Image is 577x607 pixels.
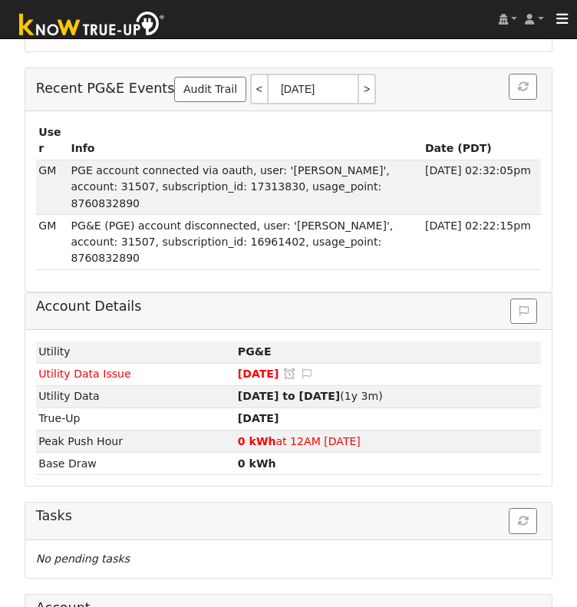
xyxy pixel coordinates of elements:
strong: ID: 17313830, authorized: 09/22/25 [238,345,272,358]
i: Edit Issue [300,368,314,379]
td: at 12AM [DATE] [235,431,541,453]
a: Snooze this issue [282,368,296,380]
td: Garrett Mason [36,215,68,269]
span: Utility Data Issue [38,368,130,380]
td: Peak Push Hour [36,431,236,453]
button: Refresh [509,74,537,100]
h5: Tasks [36,508,542,524]
strong: 0 kWh [238,457,276,470]
a: > [359,74,376,104]
th: Info [68,122,422,160]
h5: Recent PG&E Events [36,74,542,104]
a: Audit Trail [174,77,246,103]
td: Garrett Mason [36,160,68,214]
button: Toggle navigation [548,8,577,30]
td: [DATE] 02:22:15pm [422,215,541,269]
strong: [DATE] to [DATE] [238,390,340,402]
img: Know True-Up [12,8,173,43]
td: Utility Data [36,385,236,407]
span: (1y 3m) [238,390,383,402]
td: True-Up [36,407,236,430]
th: Date (PDT) [422,122,541,160]
td: Base Draw [36,453,236,475]
button: Issue History [510,299,537,325]
td: Utility [36,341,236,364]
th: User [36,122,68,160]
td: PGE account connected via oauth, user: '[PERSON_NAME]', account: 31507, subscription_id: 17313830... [68,160,422,214]
td: PG&E (PGE) account disconnected, user: '[PERSON_NAME]', account: 31507, subscription_id: 16961402... [68,215,422,269]
i: No pending tasks [36,553,130,565]
h5: Account Details [36,299,542,315]
button: Refresh [509,508,537,534]
span: [DATE] [238,368,279,380]
td: [DATE] 02:32:05pm [422,160,541,214]
a: < [250,74,267,104]
strong: [DATE] [238,412,279,424]
strong: 0 kWh [238,435,276,447]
